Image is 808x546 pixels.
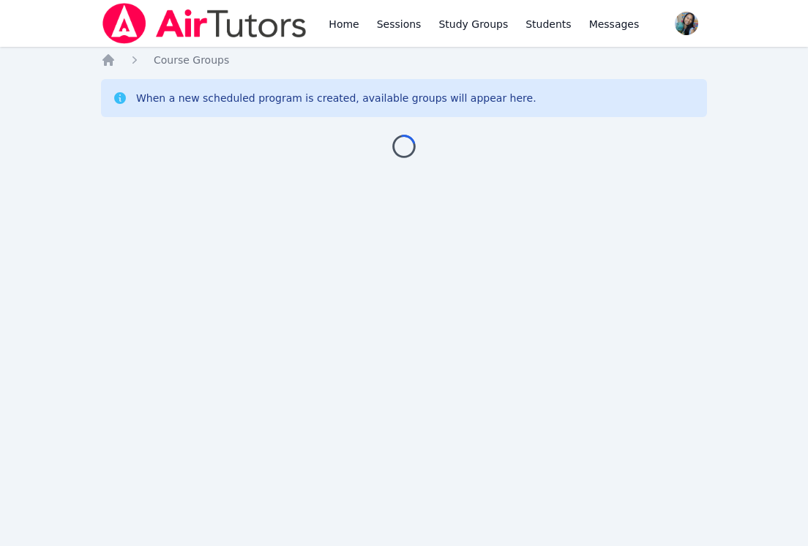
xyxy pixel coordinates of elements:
[154,53,229,67] a: Course Groups
[589,17,640,31] span: Messages
[101,3,308,44] img: Air Tutors
[136,91,536,105] div: When a new scheduled program is created, available groups will appear here.
[101,53,707,67] nav: Breadcrumb
[154,54,229,66] span: Course Groups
